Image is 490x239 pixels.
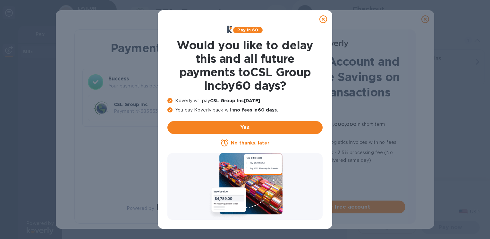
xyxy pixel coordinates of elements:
h1: Would you like to delay this and all future payments to CSL Group Inc by 60 days ? [167,38,323,92]
p: all logistics invoices with no fees [274,138,405,146]
h1: Payment Result [85,40,225,56]
b: no fees in 60 days . [234,107,278,112]
span: Create your free account [269,203,400,211]
p: Koverly will pay [167,97,323,104]
b: CSL Group Inc [DATE] [210,98,260,103]
p: Payment № 68555378 [114,108,176,115]
button: Yes [167,121,323,134]
h3: Success [108,75,223,83]
b: $1,000,000 [328,122,357,127]
b: 60 more days to pay [274,140,324,145]
span: Yes [173,124,317,131]
p: You pay Koverly back with [167,107,323,113]
p: No transaction limit [274,167,405,174]
b: Lower fee [274,150,298,155]
p: for Credit cards - 3.5% processing fee (No transaction limit, funds delivered same day) [274,149,405,164]
button: Create your free account [264,201,405,213]
img: Logo [157,204,184,212]
p: Your payment has been completed. [108,83,223,89]
b: Pay in 60 [237,28,258,32]
b: Total [179,102,192,107]
p: Quick approval for up to in short term financing [274,120,405,136]
h1: Create an Account and Unlock Fee Savings on Future Transactions [264,54,405,100]
b: No transaction fees [274,111,322,117]
p: $58,623.40 [179,108,217,115]
u: No thanks, later [231,140,269,145]
img: Logo [321,40,348,47]
p: CSL Group Inc [114,101,176,108]
p: Powered by [127,205,154,212]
